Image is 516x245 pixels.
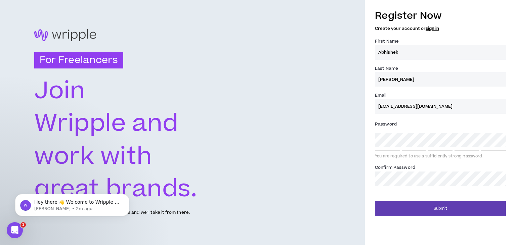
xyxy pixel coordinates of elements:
[375,154,506,159] div: You are required to use a sufficiently strong password.
[34,172,198,206] text: great brands.
[34,52,123,69] h3: For Freelancers
[375,36,399,47] label: First Name
[375,201,506,216] button: Submit
[5,180,139,227] iframe: Intercom notifications message
[375,72,506,87] input: Last name
[375,121,397,127] span: Password
[426,26,439,32] a: sign in
[7,222,23,238] iframe: Intercom live chat
[20,222,26,228] span: 1
[34,140,152,174] text: work with
[375,26,506,31] h5: Create your account or
[375,63,398,74] label: Last Name
[375,90,387,101] label: Email
[375,99,506,114] input: Enter Email
[375,9,506,23] h3: Register Now
[375,45,506,60] input: First name
[375,162,415,173] label: Confirm Password
[34,107,178,141] text: Wripple and
[34,74,85,108] text: Join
